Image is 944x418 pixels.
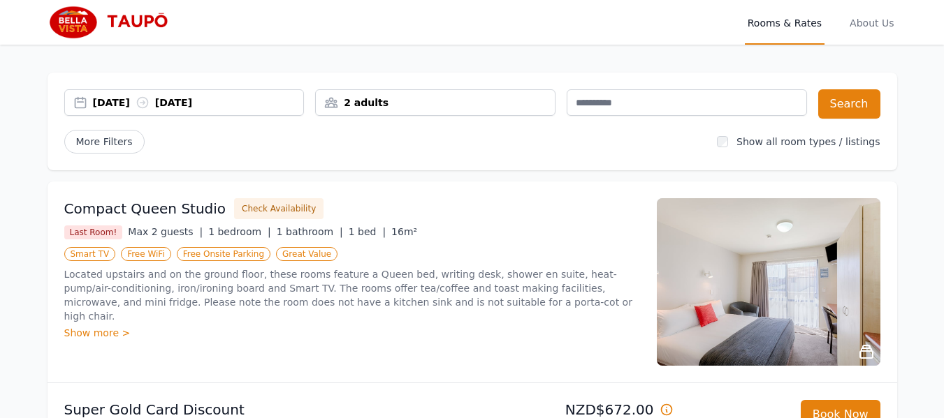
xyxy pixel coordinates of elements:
div: Show more > [64,326,640,340]
span: 1 bedroom | [208,226,271,237]
span: 1 bed | [349,226,386,237]
h3: Compact Queen Studio [64,199,226,218]
span: 16m² [391,226,417,237]
div: 2 adults [316,96,555,110]
span: 1 bathroom | [277,226,343,237]
span: Great Value [276,247,337,261]
div: [DATE] [DATE] [93,96,304,110]
label: Show all room types / listings [736,136,880,147]
button: Search [818,89,880,119]
span: Max 2 guests | [128,226,203,237]
span: Last Room! [64,225,123,239]
img: Bella Vista Taupo [48,6,182,39]
span: Free Onsite Parking [177,247,270,261]
p: Located upstairs and on the ground floor, these rooms feature a Queen bed, writing desk, shower e... [64,267,640,323]
span: More Filters [64,130,145,154]
span: Free WiFi [121,247,171,261]
button: Check Availability [234,198,324,219]
span: Smart TV [64,247,116,261]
